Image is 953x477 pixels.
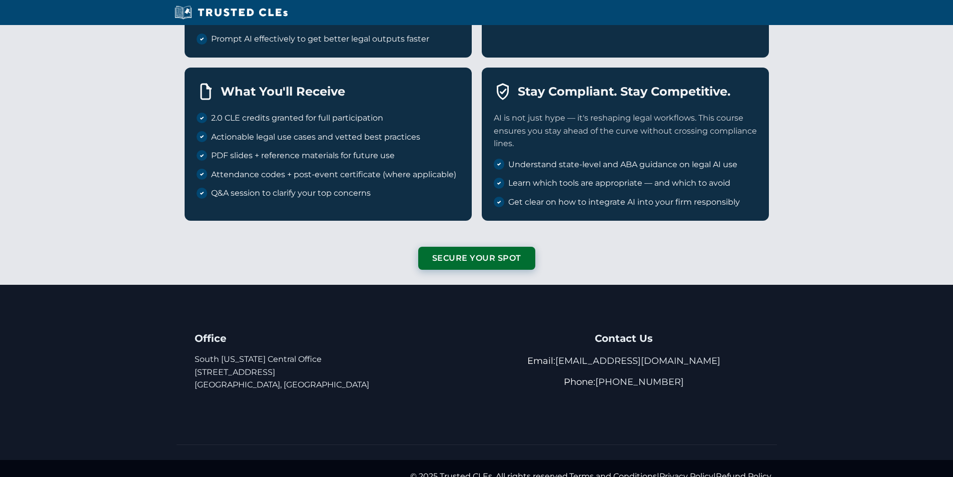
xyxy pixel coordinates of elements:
h2: What You'll Receive [221,80,345,104]
h4: Office [195,330,464,347]
span: Q&A session to clarify your top concerns [211,187,371,200]
p: Phone: [489,374,759,390]
span: Actionable legal use cases and vetted best practices [211,131,420,144]
span: Get clear on how to integrate AI into your firm responsibly [508,196,740,209]
span: Attendance codes + post-event certificate (where applicable) [211,168,456,181]
a: South [US_STATE] Central Office[STREET_ADDRESS][GEOGRAPHIC_DATA], [GEOGRAPHIC_DATA] [195,354,369,389]
span: 2.0 CLE credits granted for full participation [211,112,383,125]
span: Prompt AI effectively to get better legal outputs faster [211,33,429,46]
span: Understand state-level and ABA guidance on legal AI use [508,158,737,171]
p: AI is not just hype — it's reshaping legal workflows. This course ensures you stay ahead of the c... [494,112,757,150]
a: [EMAIL_ADDRESS][DOMAIN_NAME] [555,355,720,366]
h4: Contact Us [489,330,759,347]
p: Email: [489,353,759,369]
h2: Stay Compliant. Stay Competitive. [518,80,730,104]
button: Secure your spot [418,247,535,270]
img: Trusted CLEs [172,5,291,20]
span: Learn which tools are appropriate — and which to avoid [508,177,730,190]
a: [PHONE_NUMBER] [595,376,684,387]
span: PDF slides + reference materials for future use [211,149,395,162]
